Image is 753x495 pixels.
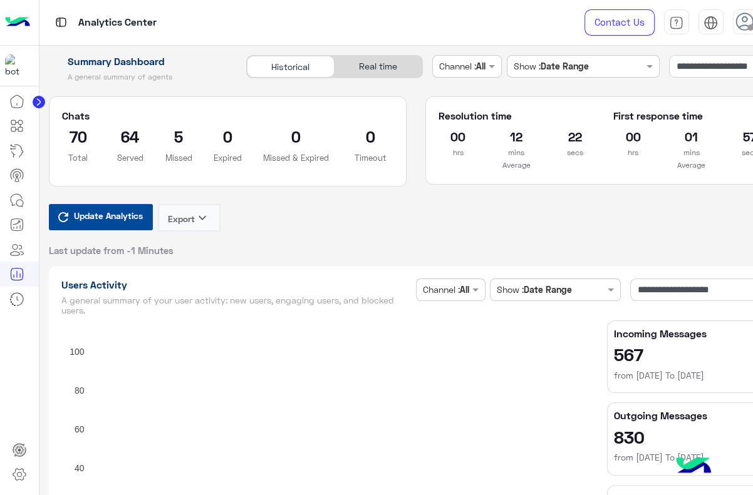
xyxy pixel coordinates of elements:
[71,207,146,224] span: Update Analytics
[62,110,393,122] h5: Chats
[74,424,84,434] text: 60
[74,462,84,472] text: 40
[672,146,711,159] p: mins
[211,151,244,164] p: Expired
[247,56,335,78] div: Historical
[195,210,210,225] i: keyboard_arrow_down
[211,126,244,146] h2: 0
[62,151,95,164] p: Total
[497,146,536,159] p: mins
[49,55,232,68] h1: Summary Dashboard
[555,126,595,146] h2: 22
[613,126,653,146] h2: 00
[78,14,157,31] p: Analytics Center
[439,159,595,171] p: Average
[263,151,329,164] p: Missed & Expired
[497,126,536,146] h2: 12
[74,385,84,395] text: 80
[584,9,655,36] a: Contact Us
[664,9,689,36] a: tab
[613,146,653,159] p: hrs
[263,126,329,146] h2: 0
[704,16,718,30] img: tab
[113,151,147,164] p: Served
[62,126,95,146] h2: 70
[439,146,478,159] p: hrs
[165,126,192,146] h2: 5
[113,126,147,146] h2: 64
[555,146,595,159] p: secs
[70,347,85,357] text: 100
[669,16,683,30] img: tab
[158,204,221,232] button: Exportkeyboard_arrow_down
[439,110,595,122] h5: Resolution time
[165,151,192,164] p: Missed
[439,126,478,146] h2: 00
[672,445,715,489] img: hulul-logo.png
[5,9,30,36] img: Logo
[49,244,174,257] span: Last update from -1 Minutes
[672,126,711,146] h2: 01
[49,204,153,230] button: Update Analytics
[348,151,393,164] p: Timeout
[49,72,232,82] h5: A general summary of agents
[5,54,28,77] img: 317874714732967
[348,126,393,146] h2: 0
[61,278,412,291] h1: Users Activity
[53,14,69,30] img: tab
[61,295,412,315] h5: A general summary of your user activity: new users, engaging users, and blocked users.
[335,56,422,78] div: Real time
